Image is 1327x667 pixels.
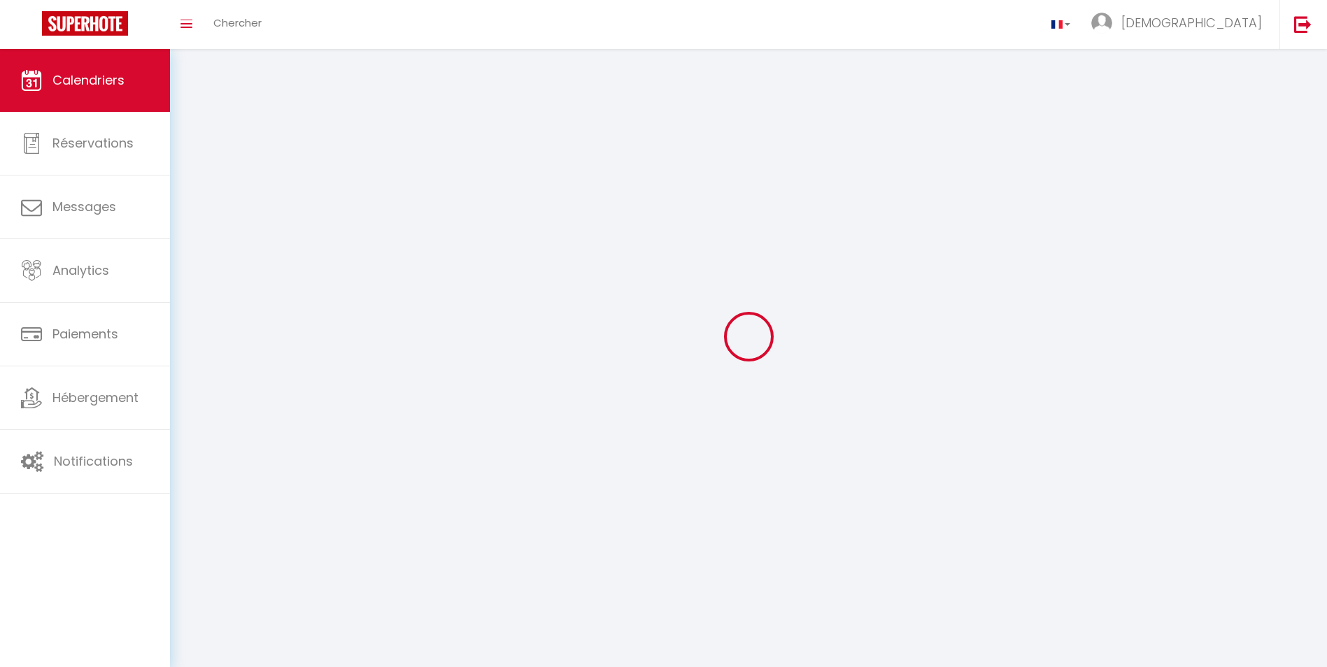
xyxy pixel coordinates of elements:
[213,15,262,30] span: Chercher
[52,325,118,343] span: Paiements
[54,452,133,470] span: Notifications
[1294,15,1312,33] img: logout
[1091,13,1112,34] img: ...
[42,11,128,36] img: Super Booking
[52,389,139,406] span: Hébergement
[1121,14,1262,31] span: [DEMOGRAPHIC_DATA]
[52,261,109,279] span: Analytics
[52,71,125,89] span: Calendriers
[52,198,116,215] span: Messages
[52,134,134,152] span: Réservations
